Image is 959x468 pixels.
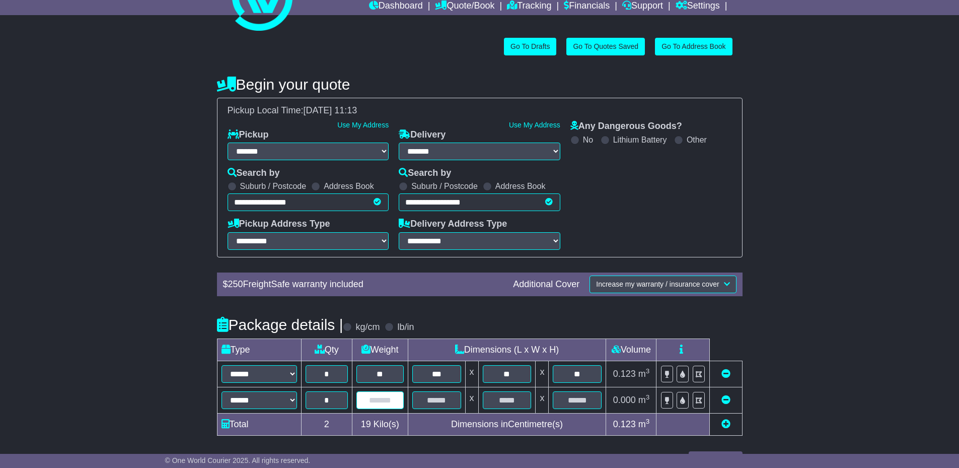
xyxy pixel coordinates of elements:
button: Increase my warranty / insurance cover [589,276,736,293]
a: Go To Drafts [504,38,556,55]
span: 19 [361,419,371,429]
label: Address Book [495,181,546,191]
td: x [465,361,478,387]
span: Increase my warranty / insurance cover [596,280,719,288]
a: Go To Quotes Saved [566,38,645,55]
label: Address Book [324,181,374,191]
td: x [465,387,478,413]
a: Remove this item [721,395,730,405]
span: m [638,369,650,379]
span: 0.000 [613,395,636,405]
a: Use My Address [337,121,389,129]
label: Search by [399,168,451,179]
a: Go To Address Book [655,38,732,55]
h4: Package details | [217,316,343,333]
label: Pickup [228,129,269,141]
a: Use My Address [509,121,560,129]
span: [DATE] 11:13 [304,105,357,115]
td: 2 [301,413,352,435]
div: Additional Cover [508,279,584,290]
label: Search by [228,168,280,179]
span: 0.123 [613,369,636,379]
label: Any Dangerous Goods? [570,121,682,132]
span: 0.123 [613,419,636,429]
div: Pickup Local Time: [223,105,737,116]
td: x [536,387,549,413]
a: Add new item [721,419,730,429]
label: Other [687,135,707,145]
sup: 3 [646,393,650,401]
td: Weight [352,339,408,361]
td: Qty [301,339,352,361]
h4: Begin your quote [217,76,743,93]
sup: 3 [646,367,650,375]
span: 250 [228,279,243,289]
div: $ FreightSafe warranty included [218,279,508,290]
span: m [638,395,650,405]
label: Suburb / Postcode [240,181,307,191]
td: Total [217,413,301,435]
label: Pickup Address Type [228,219,330,230]
td: Dimensions in Centimetre(s) [408,413,606,435]
label: Suburb / Postcode [411,181,478,191]
td: Dimensions (L x W x H) [408,339,606,361]
label: Delivery [399,129,446,141]
label: Lithium Battery [613,135,667,145]
span: © One World Courier 2025. All rights reserved. [165,456,311,464]
a: Remove this item [721,369,730,379]
span: m [638,419,650,429]
label: Delivery Address Type [399,219,507,230]
label: lb/in [397,322,414,333]
td: x [536,361,549,387]
label: No [583,135,593,145]
td: Kilo(s) [352,413,408,435]
label: kg/cm [355,322,380,333]
td: Type [217,339,301,361]
sup: 3 [646,418,650,425]
td: Volume [606,339,656,361]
